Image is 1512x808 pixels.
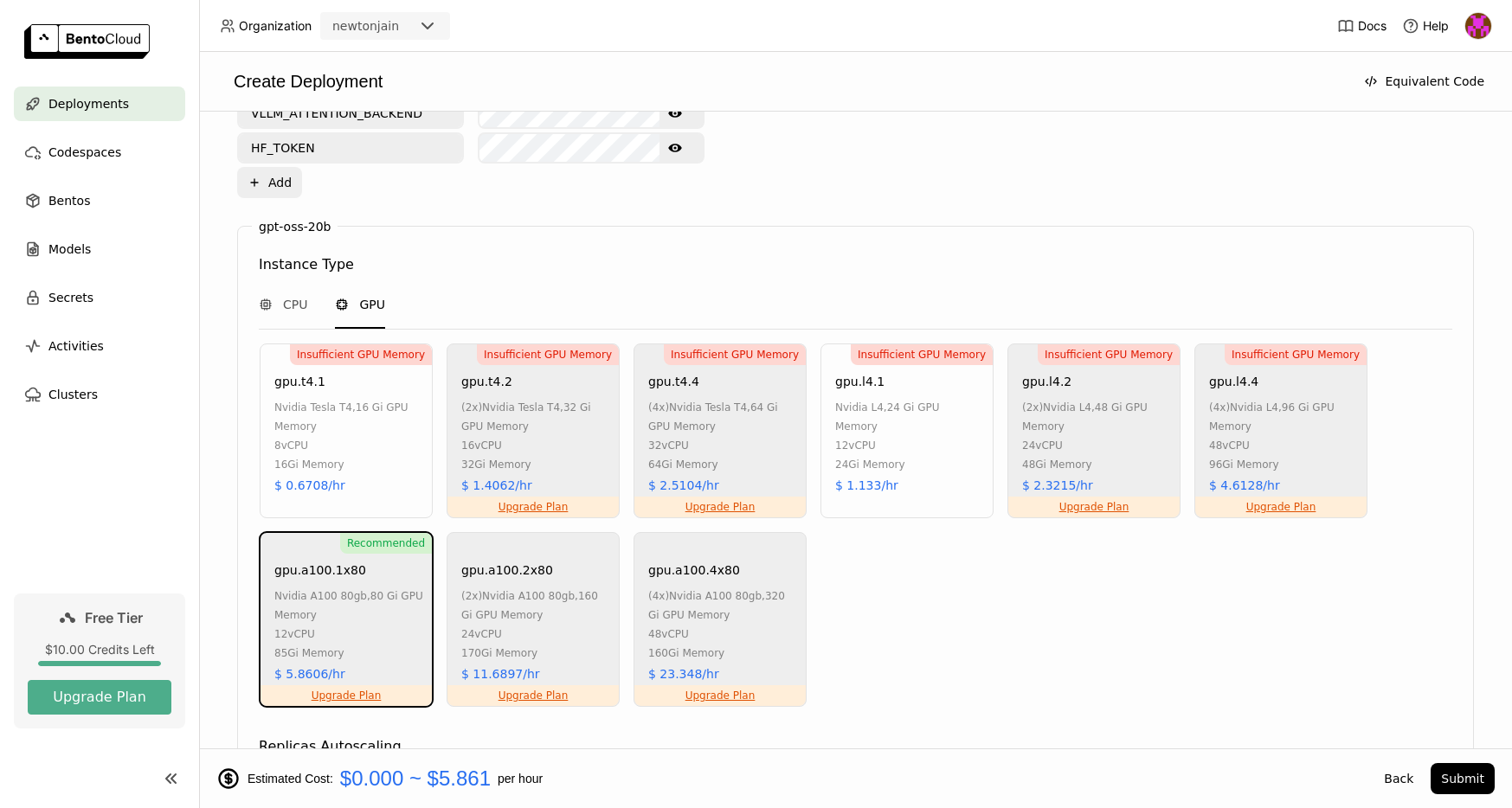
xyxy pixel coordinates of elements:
[274,625,423,644] div: 12 vCPU
[835,401,884,414] span: nvidia l4
[664,344,806,365] div: Insufficient GPU Memory
[332,17,399,35] div: newtonjain
[14,87,185,121] a: Deployments
[1007,343,1181,518] div: Insufficient GPU MemoryUpgrade Plangpu.l4.2(2x)nvidia l4,48 Gi GPU Memory24vCPU48Gi Memory$ 2.321...
[648,398,797,436] div: (4x) , 64 Gi GPU Memory
[835,398,984,436] div: , 24 Gi GPU Memory
[648,664,719,683] div: $ 23.348/hr
[239,18,312,34] span: Organization
[461,398,610,436] div: (2x) , 32 Gi GPU Memory
[835,476,898,495] div: $ 1.133/hr
[260,532,433,707] div: RecommendedUpgrade Plangpu.a100.1x80nvidia a100 80gb,80 Gi GPU Memory12vCPU85Gi Memory$ 5.8606/hr
[1022,455,1171,474] div: 48Gi Memory
[1022,398,1171,436] div: (2x) , 48 Gi GPU Memory
[668,106,682,120] svg: Show password text
[659,99,691,127] button: Show password text
[1209,455,1358,474] div: 96Gi Memory
[648,625,797,644] div: 48 vCPU
[340,766,491,791] span: $0.000 ~ $5.861
[274,590,367,602] span: nvidia a100 80gb
[447,343,620,518] div: Insufficient GPU MemoryUpgrade Plangpu.t4.2(2x)nvidia tesla t4,32 Gi GPU Memory16vCPU32Gi Memory$...
[260,343,433,518] div: Insufficient GPU Memorygpu.t4.1nvidia tesla t4,16 Gi GPU Memory8vCPU16Gi Memory$ 0.6708/hr
[248,176,261,189] svg: Plus
[216,69,1347,93] div: Create Deployment
[216,766,1367,791] div: Estimated Cost: per hour
[668,141,682,155] svg: Show password text
[239,99,462,127] input: Key
[14,232,185,266] a: Models
[461,644,610,663] div: 170Gi Memory
[259,254,354,275] div: Instance Type
[85,609,143,626] span: Free Tier
[1358,18,1387,34] span: Docs
[1423,18,1449,34] span: Help
[499,500,569,514] a: Upgrade Plan
[28,642,171,657] div: $10.00 Credits Left
[14,280,185,315] a: Secrets
[48,336,104,356] span: Activities
[1194,343,1367,518] div: Insufficient GPU MemoryUpgrade Plangpu.l4.4(4x)nvidia l4,96 Gi GPU Memory48vCPU96Gi Memory$ 4.612...
[669,401,747,414] span: nvidia tesla t4
[1209,398,1358,436] div: (4x) , 96 Gi GPU Memory
[274,436,423,455] div: 8 vCPU
[283,296,307,313] span: CPU
[340,533,432,554] div: Recommended
[648,455,797,474] div: 64Gi Memory
[239,134,462,162] input: Key
[14,135,185,170] a: Codespaces
[1374,763,1424,794] button: Back
[48,287,93,308] span: Secrets
[820,343,994,518] div: Insufficient GPU Memorygpu.l4.1nvidia l4,24 Gi GPU Memory12vCPU24Gi Memory$ 1.133/hr
[48,93,129,114] span: Deployments
[1022,436,1171,455] div: 24 vCPU
[1431,763,1495,794] button: Submit
[659,134,691,162] button: Show password text
[274,664,345,683] div: $ 5.8606/hr
[274,561,366,580] div: gpu.a100.1x80
[237,167,302,198] button: Add
[1465,13,1491,39] img: Newton Jain
[447,532,620,707] div: Upgrade Plangpu.a100.2x80(2x)nvidia a100 80gb,160 Gi GPU Memory24vCPU170Gi Memory$ 11.6897/hr
[685,689,756,702] a: Upgrade Plan
[1354,66,1495,97] button: Equivalent Code
[461,625,610,644] div: 24 vCPU
[1230,401,1278,414] span: nvidia l4
[48,142,121,163] span: Codespaces
[634,532,807,707] div: Upgrade Plangpu.a100.4x80(4x)nvidia a100 80gb,320 Gi GPU Memory48vCPU160Gi Memory$ 23.348/hr
[648,644,797,663] div: 160Gi Memory
[48,239,91,260] span: Models
[499,689,569,702] a: Upgrade Plan
[634,343,807,518] div: Insufficient GPU MemoryUpgrade Plangpu.t4.4(4x)nvidia tesla t4,64 Gi GPU Memory32vCPU64Gi Memory$...
[461,476,532,495] div: $ 1.4062/hr
[851,344,993,365] div: Insufficient GPU Memory
[24,24,150,59] img: logo
[48,190,90,211] span: Bentos
[259,220,331,234] label: gpt-oss-20b
[835,436,984,455] div: 12 vCPU
[669,590,762,602] span: nvidia a100 80gb
[274,398,423,436] div: , 16 Gi GPU Memory
[648,436,797,455] div: 32 vCPU
[274,401,352,414] span: nvidia tesla t4
[274,476,345,495] div: $ 0.6708/hr
[461,372,512,391] div: gpu.t4.2
[835,372,885,391] div: gpu.l4.1
[1022,476,1093,495] div: $ 2.3215/hr
[274,587,423,625] div: , 80 Gi GPU Memory
[1022,372,1071,391] div: gpu.l4.2
[259,736,402,757] div: Replicas Autoscaling
[1209,436,1358,455] div: 48 vCPU
[401,18,402,35] input: Selected newtonjain.
[274,372,325,391] div: gpu.t4.1
[14,377,185,412] a: Clusters
[477,344,619,365] div: Insufficient GPU Memory
[482,401,560,414] span: nvidia tesla t4
[461,587,610,625] div: (2x) , 160 Gi GPU Memory
[274,455,423,474] div: 16Gi Memory
[290,344,432,365] div: Insufficient GPU Memory
[28,680,171,715] button: Upgrade Plan
[1246,500,1316,514] a: Upgrade Plan
[1337,17,1387,35] a: Docs
[1043,401,1091,414] span: nvidia l4
[48,384,98,405] span: Clusters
